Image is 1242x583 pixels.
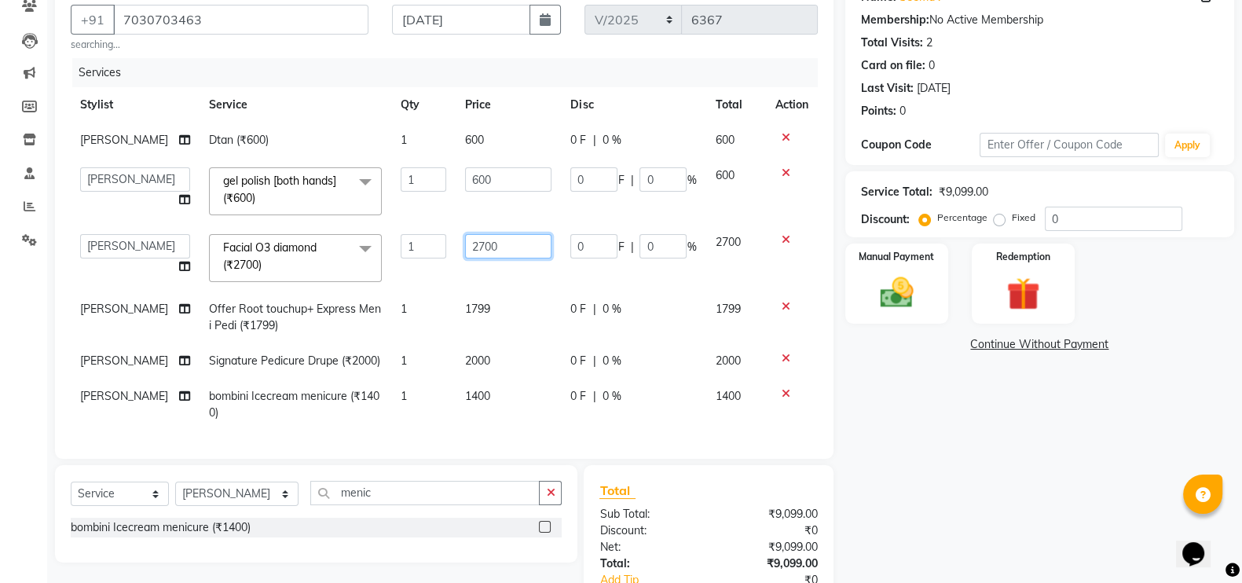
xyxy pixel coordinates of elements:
[715,302,740,316] span: 1799
[926,35,932,51] div: 2
[861,12,929,28] div: Membership:
[602,353,621,369] span: 0 %
[465,302,490,316] span: 1799
[209,133,269,147] span: Dtan (₹600)
[200,87,391,123] th: Service
[617,172,624,189] span: F
[588,539,709,555] div: Net:
[262,258,269,272] a: x
[592,132,595,148] span: |
[570,132,586,148] span: 0 F
[861,103,896,119] div: Points:
[705,87,765,123] th: Total
[588,506,709,522] div: Sub Total:
[588,555,709,572] div: Total:
[465,133,484,147] span: 600
[1176,520,1226,567] iframe: chat widget
[859,250,934,264] label: Manual Payment
[687,172,696,189] span: %
[71,519,251,536] div: bombini Icecream menicure (₹1400)
[80,133,168,147] span: [PERSON_NAME]
[592,388,595,405] span: |
[71,5,115,35] button: +91
[709,522,830,539] div: ₹0
[939,184,988,200] div: ₹9,099.00
[561,87,705,123] th: Disc
[929,57,935,74] div: 0
[899,103,906,119] div: 0
[937,211,987,225] label: Percentage
[223,240,317,271] span: Facial O3 diamond (₹2700)
[570,388,586,405] span: 0 F
[80,389,168,403] span: [PERSON_NAME]
[630,172,633,189] span: |
[391,87,456,123] th: Qty
[602,388,621,405] span: 0 %
[71,38,368,52] small: searching...
[861,184,932,200] div: Service Total:
[709,506,830,522] div: ₹9,099.00
[465,389,490,403] span: 1400
[917,80,951,97] div: [DATE]
[588,522,709,539] div: Discount:
[570,353,586,369] span: 0 F
[709,539,830,555] div: ₹9,099.00
[715,168,734,182] span: 600
[80,354,168,368] span: [PERSON_NAME]
[1165,134,1210,157] button: Apply
[715,235,740,249] span: 2700
[996,273,1050,314] img: _gift.svg
[310,481,540,505] input: Search or Scan
[715,389,740,403] span: 1400
[861,80,914,97] div: Last Visit:
[870,273,923,312] img: _cash.svg
[80,302,168,316] span: [PERSON_NAME]
[617,239,624,255] span: F
[401,302,407,316] span: 1
[401,389,407,403] span: 1
[401,354,407,368] span: 1
[861,35,923,51] div: Total Visits:
[848,336,1231,353] a: Continue Without Payment
[570,301,586,317] span: 0 F
[223,174,336,204] span: gel polish [both hands] (₹600)
[113,5,368,35] input: Search by Name/Mobile/Email/Code
[996,250,1050,264] label: Redemption
[602,132,621,148] span: 0 %
[861,57,925,74] div: Card on file:
[1012,211,1035,225] label: Fixed
[592,353,595,369] span: |
[209,302,381,332] span: Offer Root touchup+ Express Meni Pedi (₹1799)
[861,137,980,153] div: Coupon Code
[209,354,380,368] span: Signature Pedicure Drupe (₹2000)
[465,354,490,368] span: 2000
[715,354,740,368] span: 2000
[72,58,830,87] div: Services
[592,301,595,317] span: |
[456,87,561,123] th: Price
[766,87,818,123] th: Action
[687,239,696,255] span: %
[861,211,910,228] div: Discount:
[630,239,633,255] span: |
[71,87,200,123] th: Stylist
[861,12,1218,28] div: No Active Membership
[709,555,830,572] div: ₹9,099.00
[599,482,636,499] span: Total
[401,133,407,147] span: 1
[980,133,1159,157] input: Enter Offer / Coupon Code
[715,133,734,147] span: 600
[209,389,379,420] span: bombini Icecream menicure (₹1400)
[602,301,621,317] span: 0 %
[255,191,262,205] a: x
